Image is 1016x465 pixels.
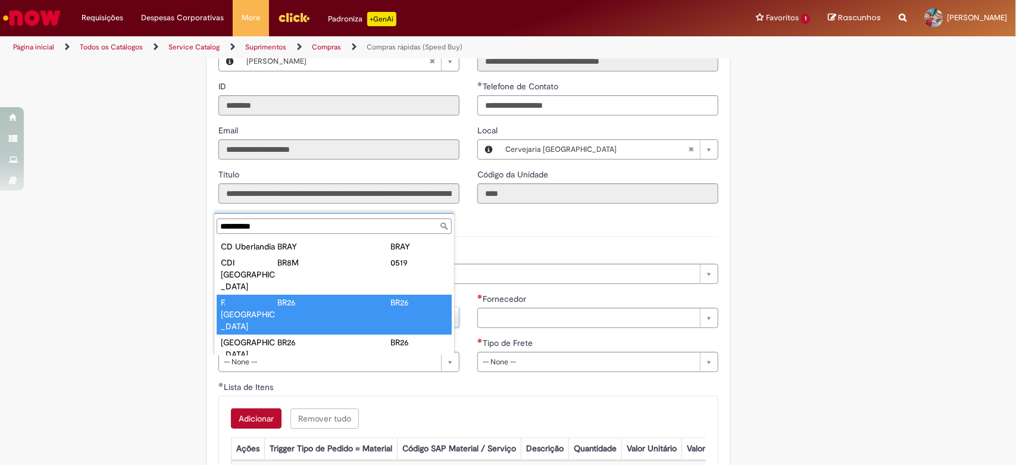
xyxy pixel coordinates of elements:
div: CD Uberlandia [221,241,277,252]
div: [GEOGRAPHIC_DATA] [221,336,277,360]
div: BR26 [390,297,447,308]
div: F. [GEOGRAPHIC_DATA] [221,297,277,332]
div: BR26 [277,297,334,308]
div: CDI [GEOGRAPHIC_DATA] [221,257,277,292]
div: BRAY [390,241,447,252]
div: BR26 [390,336,447,348]
div: BR8M [277,257,334,269]
div: BRAY [277,241,334,252]
ul: Planta [214,236,454,355]
div: BR26 [277,336,334,348]
div: 0519 [390,257,447,269]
